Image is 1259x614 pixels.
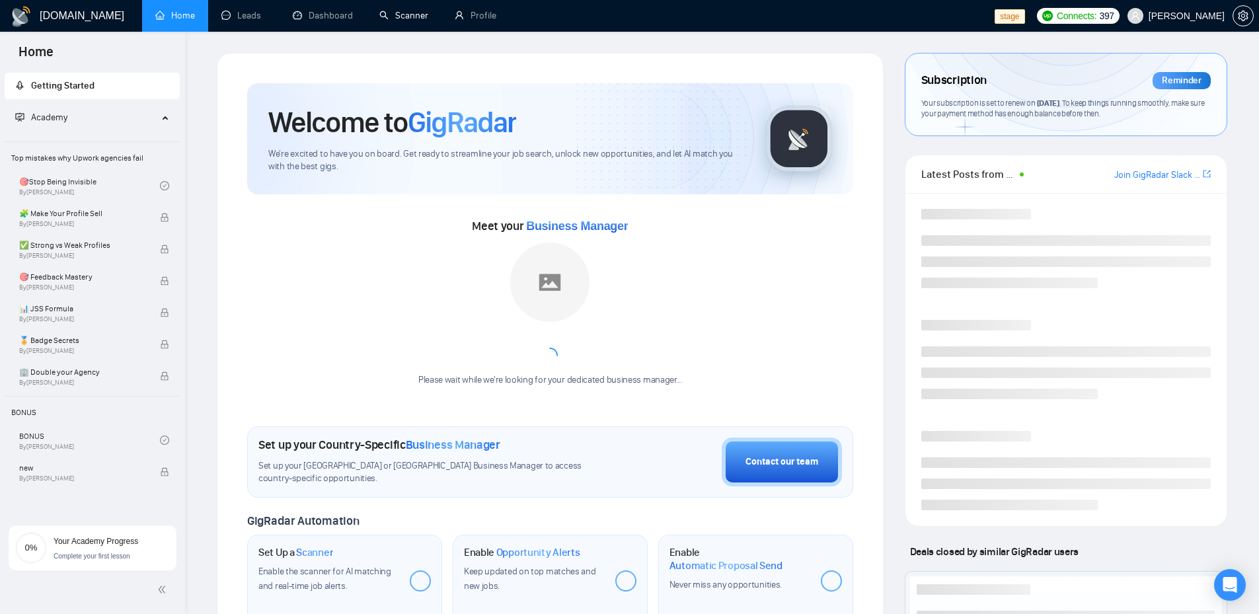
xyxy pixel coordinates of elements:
span: By [PERSON_NAME] [19,284,146,291]
span: GigRadar Automation [247,514,359,528]
span: Opportunity Alerts [496,546,580,559]
span: By [PERSON_NAME] [19,315,146,323]
span: 0% [15,543,47,552]
span: check-circle [160,436,169,445]
span: Subscription [921,69,987,92]
span: Home [8,42,64,70]
div: Open Intercom Messenger [1214,569,1246,601]
span: user [1131,11,1140,20]
h1: Set Up a [258,546,333,559]
span: By [PERSON_NAME] [19,252,146,260]
a: homeHome [155,10,195,21]
a: userProfile [455,10,496,21]
span: setting [1233,11,1253,21]
h1: Set up your Country-Specific [258,438,500,452]
span: Your Academy Progress [54,537,138,546]
a: BONUSBy[PERSON_NAME] [19,426,160,455]
span: 🏅 Badge Secrets [19,334,146,347]
span: Automatic Proposal Send [669,559,782,572]
a: export [1203,168,1211,180]
span: Academy [15,112,67,123]
span: Latest Posts from the GigRadar Community [921,166,1016,182]
div: Please wait while we're looking for your dedicated business manager... [410,374,690,387]
span: Never miss any opportunities. [669,579,782,590]
span: 🧩 Make Your Profile Sell [19,207,146,220]
span: Your subscription is set to renew on . To keep things running smoothly, make sure your payment me... [921,98,1205,119]
span: stage [995,9,1024,24]
span: 📊 JSS Formula [19,302,146,315]
span: loading [539,346,560,367]
span: lock [160,276,169,286]
a: Join GigRadar Slack Community [1114,168,1200,182]
span: Scanner [296,546,333,559]
a: setting [1233,11,1254,21]
span: Getting Started [31,80,95,91]
span: 397 [1099,9,1114,23]
div: Contact our team [745,455,818,469]
span: Connects: [1057,9,1096,23]
span: Deals closed by similar GigRadar users [905,540,1084,563]
h1: Enable [669,546,810,572]
a: 🎯Stop Being InvisibleBy[PERSON_NAME] [19,171,160,200]
li: Academy Homepage [5,136,180,486]
span: By [PERSON_NAME] [19,379,146,387]
img: placeholder.png [510,243,590,322]
span: We're excited to have you on board. Get ready to streamline your job search, unlock new opportuni... [268,148,745,173]
span: lock [160,213,169,222]
button: Contact our team [722,438,842,486]
span: Business Manager [526,219,628,233]
span: ✅ Strong vs Weak Profiles [19,239,146,252]
span: Complete your first lesson [54,553,130,560]
span: lock [160,340,169,349]
span: Keep updated on top matches and new jobs. [464,566,596,592]
span: Meet your [472,219,628,233]
span: BONUS [6,399,178,426]
span: 🏢 Double your Agency [19,365,146,379]
li: Getting Started [5,73,180,99]
span: check-circle [160,181,169,190]
span: lock [160,308,169,317]
span: new [19,461,146,475]
div: Reminder [1153,72,1211,89]
span: Top mistakes why Upwork agencies fail [6,145,178,171]
h1: Welcome to [268,104,516,140]
a: searchScanner [379,10,428,21]
span: By [PERSON_NAME] [19,347,146,355]
span: export [1203,169,1211,179]
span: GigRadar [408,104,516,140]
span: double-left [157,583,171,596]
span: Set up your [GEOGRAPHIC_DATA] or [GEOGRAPHIC_DATA] Business Manager to access country-specific op... [258,460,609,485]
h1: Enable [464,546,580,559]
span: lock [160,467,169,477]
span: 🎯 Feedback Mastery [19,270,146,284]
span: Academy [31,112,67,123]
span: Business Manager [406,438,500,452]
span: fund-projection-screen [15,112,24,122]
span: rocket [15,81,24,90]
span: By [PERSON_NAME] [19,220,146,228]
a: dashboardDashboard [293,10,353,21]
a: messageLeads [221,10,266,21]
span: [DATE] [1037,98,1059,108]
img: logo [11,6,32,27]
span: Enable the scanner for AI matching and real-time job alerts. [258,566,391,592]
span: lock [160,371,169,381]
img: gigradar-logo.png [766,106,832,172]
button: setting [1233,5,1254,26]
span: lock [160,245,169,254]
img: upwork-logo.png [1042,11,1053,21]
span: By [PERSON_NAME] [19,475,146,482]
